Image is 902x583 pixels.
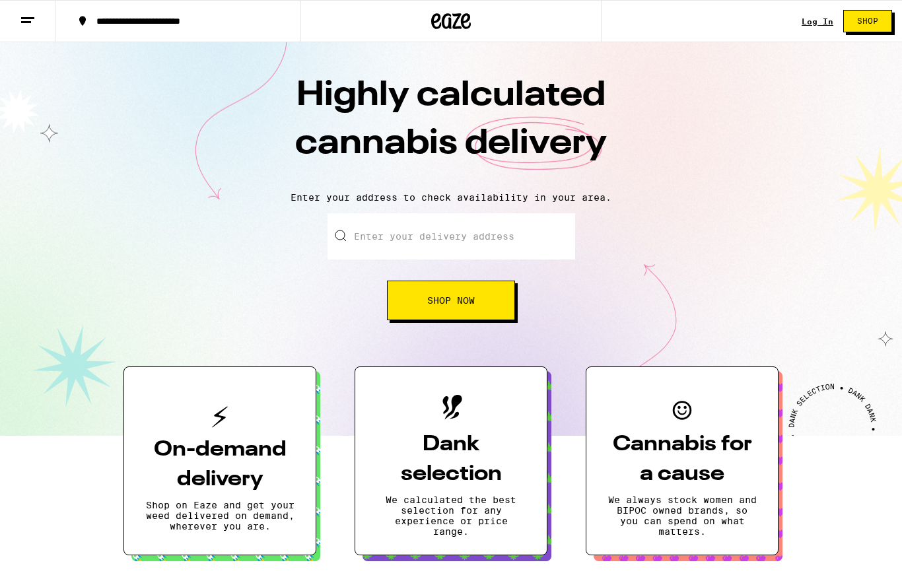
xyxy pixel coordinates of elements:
h3: On-demand delivery [145,435,295,495]
h3: Cannabis for a cause [607,430,757,489]
span: Shop Now [427,296,475,305]
a: Log In [802,17,833,26]
input: Enter your delivery address [328,213,575,259]
h1: Highly calculated cannabis delivery [220,72,682,182]
span: Shop [857,17,878,25]
h3: Dank selection [376,430,526,489]
button: Shop Now [387,281,515,320]
p: Shop on Eaze and get your weed delivered on demand, wherever you are. [145,500,295,532]
button: Shop [843,10,892,32]
p: Enter your address to check availability in your area. [13,192,889,203]
button: Cannabis for a causeWe always stock women and BIPOC owned brands, so you can spend on what matters. [586,366,779,555]
button: Dank selectionWe calculated the best selection for any experience or price range. [355,366,547,555]
p: We always stock women and BIPOC owned brands, so you can spend on what matters. [607,495,757,537]
button: On-demand deliveryShop on Eaze and get your weed delivered on demand, wherever you are. [123,366,316,555]
p: We calculated the best selection for any experience or price range. [376,495,526,537]
a: Shop [833,10,902,32]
